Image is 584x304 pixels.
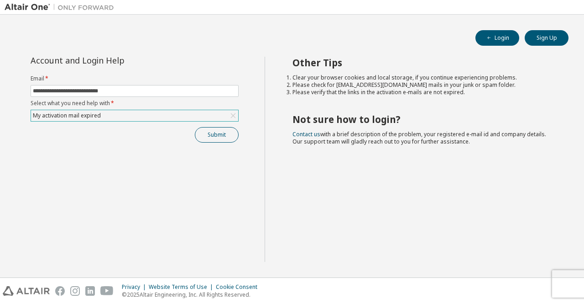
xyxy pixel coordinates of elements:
[292,74,553,81] li: Clear your browser cookies and local storage, if you continue experiencing problems.
[5,3,119,12] img: Altair One
[195,127,239,143] button: Submit
[525,30,568,46] button: Sign Up
[475,30,519,46] button: Login
[70,286,80,296] img: instagram.svg
[149,283,216,291] div: Website Terms of Use
[292,130,546,145] span: with a brief description of the problem, your registered e-mail id and company details. Our suppo...
[216,283,263,291] div: Cookie Consent
[85,286,95,296] img: linkedin.svg
[292,81,553,89] li: Please check for [EMAIL_ADDRESS][DOMAIN_NAME] mails in your junk or spam folder.
[292,89,553,96] li: Please verify that the links in the activation e-mails are not expired.
[292,130,320,138] a: Contact us
[31,111,102,121] div: My activation mail expired
[31,100,239,107] label: Select what you need help with
[292,113,553,125] h2: Not sure how to login?
[3,286,50,296] img: altair_logo.svg
[100,286,114,296] img: youtube.svg
[122,283,149,291] div: Privacy
[55,286,65,296] img: facebook.svg
[292,57,553,69] h2: Other Tips
[31,75,239,82] label: Email
[31,57,197,64] div: Account and Login Help
[31,110,238,121] div: My activation mail expired
[122,291,263,299] p: © 2025 Altair Engineering, Inc. All Rights Reserved.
